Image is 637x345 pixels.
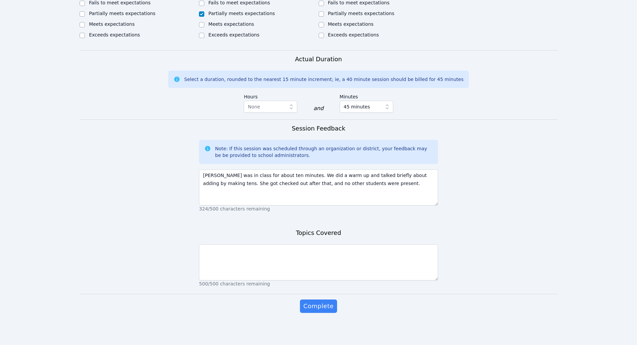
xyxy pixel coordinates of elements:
[328,32,379,37] label: Exceeds expectations
[184,76,463,83] div: Select a duration, rounded to the nearest 15 minute increment; ie, a 40 minute session should be ...
[328,21,374,27] label: Meets expectations
[340,101,393,113] button: 45 minutes
[313,104,323,112] div: and
[244,91,297,101] label: Hours
[303,301,333,311] span: Complete
[295,55,342,64] h3: Actual Duration
[199,205,438,212] p: 324/500 characters remaining
[208,32,259,37] label: Exceeds expectations
[89,11,155,16] label: Partially meets expectations
[89,32,140,37] label: Exceeds expectations
[300,299,337,313] button: Complete
[215,145,432,159] div: Note: If this session was scheduled through an organization or district, your feedback may be be ...
[199,280,438,287] p: 500/500 characters remaining
[89,21,135,27] label: Meets expectations
[344,103,370,111] span: 45 minutes
[208,11,275,16] label: Partially meets expectations
[296,228,341,238] h3: Topics Covered
[292,124,345,133] h3: Session Feedback
[244,101,297,113] button: None
[328,11,395,16] label: Partially meets expectations
[208,21,254,27] label: Meets expectations
[199,169,438,205] textarea: [PERSON_NAME] was in class for about ten minutes. We did a warm up and talked briefly about addin...
[248,104,260,109] span: None
[340,91,393,101] label: Minutes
